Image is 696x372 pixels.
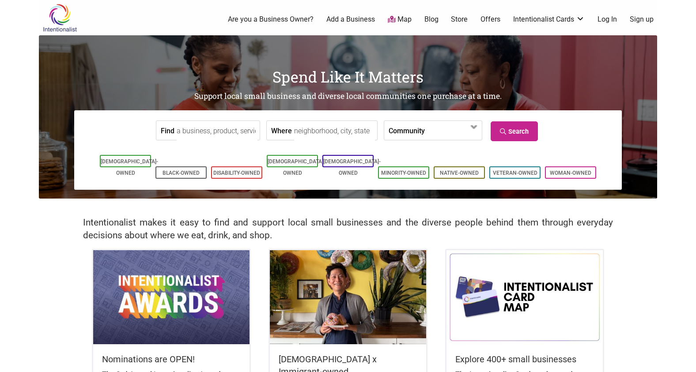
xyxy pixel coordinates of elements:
[455,353,594,365] h5: Explore 400+ small businesses
[598,15,617,24] a: Log In
[177,121,257,141] input: a business, product, service
[294,121,375,141] input: neighborhood, city, state
[424,15,439,24] a: Blog
[101,158,158,176] a: [DEMOGRAPHIC_DATA]-Owned
[440,170,479,176] a: Native-Owned
[480,15,500,24] a: Offers
[161,121,174,140] label: Find
[389,121,425,140] label: Community
[271,121,292,140] label: Where
[39,91,657,102] h2: Support local small business and diverse local communities one purchase at a time.
[550,170,591,176] a: Woman-Owned
[93,250,250,344] img: Intentionalist Awards
[39,4,81,32] img: Intentionalist
[326,15,375,24] a: Add a Business
[228,15,314,24] a: Are you a Business Owner?
[270,250,426,344] img: King Donuts - Hong Chhuor
[381,170,426,176] a: Minority-Owned
[630,15,654,24] a: Sign up
[83,216,613,242] h2: Intentionalist makes it easy to find and support local small businesses and the diverse people be...
[451,15,468,24] a: Store
[323,158,381,176] a: [DEMOGRAPHIC_DATA]-Owned
[493,170,537,176] a: Veteran-Owned
[513,15,585,24] a: Intentionalist Cards
[102,353,241,365] h5: Nominations are OPEN!
[213,170,260,176] a: Disability-Owned
[268,158,325,176] a: [DEMOGRAPHIC_DATA]-Owned
[388,15,412,25] a: Map
[163,170,200,176] a: Black-Owned
[39,66,657,87] h1: Spend Like It Matters
[491,121,538,141] a: Search
[446,250,603,344] img: Intentionalist Card Map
